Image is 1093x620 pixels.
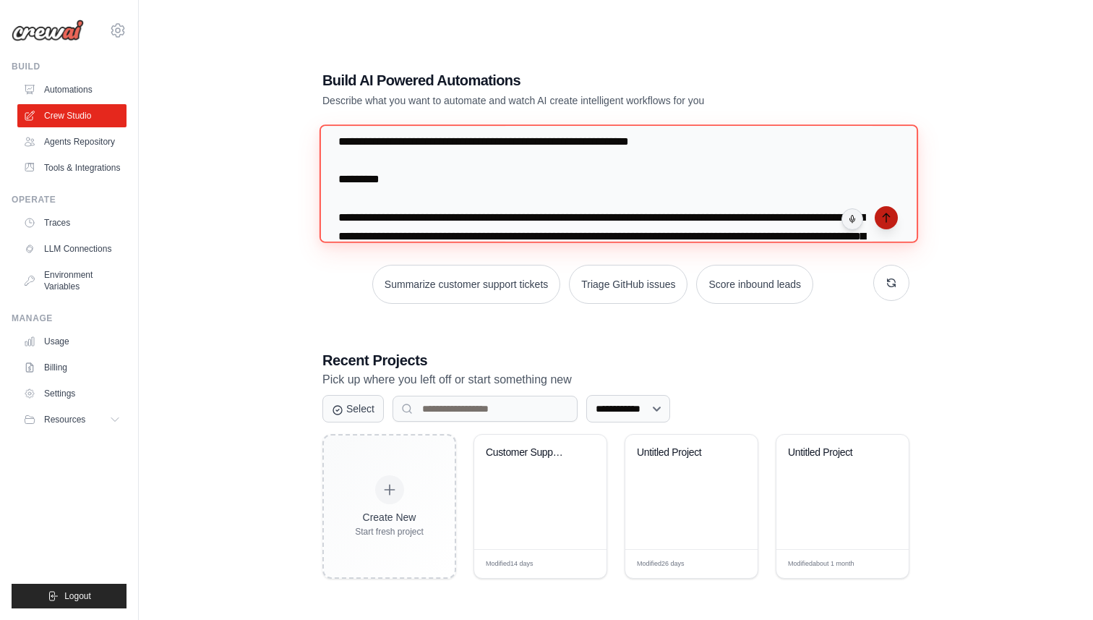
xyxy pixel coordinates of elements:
[322,350,909,370] h3: Recent Projects
[637,559,685,569] span: Modified 26 days
[788,559,854,569] span: Modified about 1 month
[486,446,573,459] div: Customer Support Automation Crew
[64,590,91,602] span: Logout
[322,70,808,90] h1: Build AI Powered Automations
[17,330,127,353] a: Usage
[12,313,127,324] div: Manage
[486,559,533,569] span: Modified 14 days
[12,194,127,205] div: Operate
[372,265,560,304] button: Summarize customer support tickets
[724,559,736,569] span: Edit
[322,370,909,389] p: Pick up where you left off or start something new
[17,211,127,234] a: Traces
[637,446,724,459] div: Untitled Project
[322,93,808,108] p: Describe what you want to automate and watch AI create intelligent workflows for you
[873,265,909,301] button: Get new suggestions
[875,559,887,569] span: Edit
[17,263,127,298] a: Environment Variables
[355,510,424,525] div: Create New
[841,208,863,230] button: Click to speak your automation idea
[17,104,127,127] a: Crew Studio
[17,78,127,101] a: Automations
[12,20,84,41] img: Logo
[17,156,127,179] a: Tools & Integrations
[355,526,424,538] div: Start fresh project
[573,559,585,569] span: Edit
[12,61,127,72] div: Build
[17,356,127,379] a: Billing
[322,395,384,422] button: Select
[44,414,85,425] span: Resources
[788,446,875,459] div: Untitled Project
[17,382,127,405] a: Settings
[17,408,127,431] button: Resources
[17,237,127,260] a: LLM Connections
[12,584,127,608] button: Logout
[569,265,687,304] button: Triage GitHub issues
[17,130,127,153] a: Agents Repository
[696,265,813,304] button: Score inbound leads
